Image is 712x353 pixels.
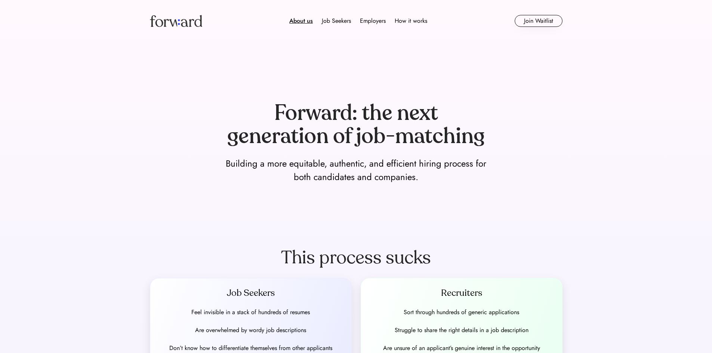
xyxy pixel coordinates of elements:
[404,308,519,317] div: Sort through hundreds of generic applications
[322,16,351,25] div: Job Seekers
[515,15,562,27] button: Join Waitlist
[383,344,540,353] div: Are unsure of an applicant’s genuine interest in the opportunity
[360,16,386,25] div: Employers
[191,308,310,317] div: Feel invisible in a stack of hundreds of resumes
[395,16,427,25] div: How it works
[281,247,431,269] div: This process sucks
[150,15,202,27] img: Forward logo
[370,287,553,299] div: Recruiters
[222,157,491,184] div: Building a more equitable, authentic, and efficient hiring process for both candidates and compan...
[289,16,313,25] div: About us
[222,102,491,148] div: Forward: the next generation of job-matching
[195,326,306,335] div: Are overwhelmed by wordy job descriptions
[159,287,342,299] div: Job Seekers
[169,344,332,353] div: Don’t know how to differentiate themselves from other applicants
[395,326,528,335] div: Struggle to share the right details in a job description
